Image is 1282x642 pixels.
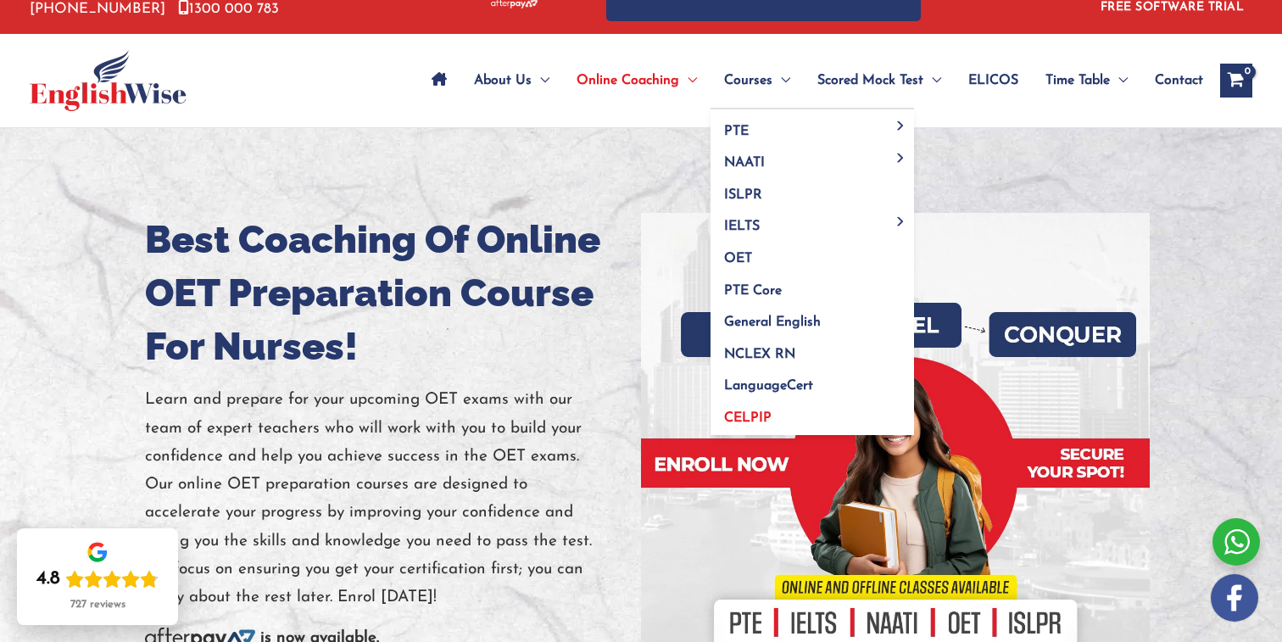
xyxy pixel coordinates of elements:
a: IELTSMenu Toggle [711,205,914,237]
a: ELICOS [955,51,1032,110]
a: CoursesMenu Toggle [711,51,804,110]
span: Contact [1155,51,1203,110]
a: PTE Core [711,269,914,301]
span: Menu Toggle [772,51,790,110]
a: Scored Mock TestMenu Toggle [804,51,955,110]
span: Online Coaching [577,51,679,110]
a: Online CoachingMenu Toggle [563,51,711,110]
h1: Best Coaching Of Online OET Preparation Course For Nurses! [145,213,628,373]
span: NAATI [724,156,765,170]
a: 1300 000 783 [178,2,279,16]
a: ISLPR [711,173,914,205]
a: View Shopping Cart, empty [1220,64,1252,98]
span: ELICOS [968,51,1018,110]
div: Rating: 4.8 out of 5 [36,567,159,591]
span: Menu Toggle [891,153,911,162]
a: OET [711,237,914,270]
a: Contact [1141,51,1203,110]
a: General English [711,301,914,333]
a: NCLEX RN [711,332,914,365]
a: About UsMenu Toggle [460,51,563,110]
div: 727 reviews [70,598,125,611]
span: Scored Mock Test [817,51,923,110]
span: NCLEX RN [724,348,795,361]
a: CELPIP [711,396,914,435]
span: Menu Toggle [891,121,911,131]
span: PTE Core [724,284,782,298]
a: PTEMenu Toggle [711,109,914,142]
span: Menu Toggle [1110,51,1128,110]
a: Time TableMenu Toggle [1032,51,1141,110]
p: Learn and prepare for your upcoming OET exams with our team of expert teachers who will work with... [145,386,628,611]
span: General English [724,315,821,329]
span: LanguageCert [724,379,813,393]
span: CELPIP [724,411,772,425]
span: Time Table [1045,51,1110,110]
a: NAATIMenu Toggle [711,142,914,174]
span: Menu Toggle [679,51,697,110]
div: 4.8 [36,567,60,591]
span: OET [724,252,752,265]
img: cropped-ew-logo [30,50,187,111]
span: Menu Toggle [532,51,549,110]
span: About Us [474,51,532,110]
span: Menu Toggle [923,51,941,110]
a: LanguageCert [711,365,914,397]
span: IELTS [724,220,760,233]
span: Courses [724,51,772,110]
span: ISLPR [724,188,762,202]
span: PTE [724,125,749,138]
nav: Site Navigation: Main Menu [418,51,1203,110]
img: white-facebook.png [1211,574,1258,622]
span: Menu Toggle [891,216,911,226]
